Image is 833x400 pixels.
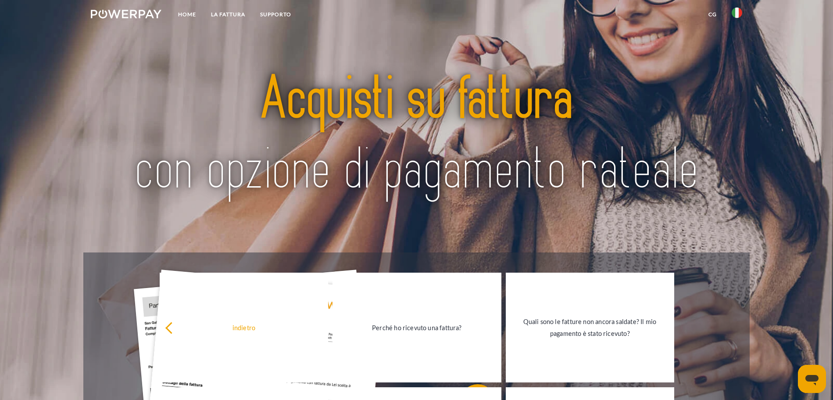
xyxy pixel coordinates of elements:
img: title-powerpay_it.svg [123,40,710,231]
a: LA FATTURA [204,7,253,22]
div: Perché ho ricevuto una fattura? [338,321,496,333]
div: indietro [165,321,323,333]
a: Home [171,7,204,22]
img: logo-powerpay-white.svg [91,10,161,18]
a: Supporto [253,7,299,22]
img: it [732,7,742,18]
iframe: Pulsante per aprire la finestra di messaggistica [798,365,826,393]
div: Quali sono le fatture non ancora saldate? Il mio pagamento è stato ricevuto? [511,316,669,339]
a: CG [701,7,724,22]
a: Quali sono le fatture non ancora saldate? Il mio pagamento è stato ricevuto? [506,273,674,382]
